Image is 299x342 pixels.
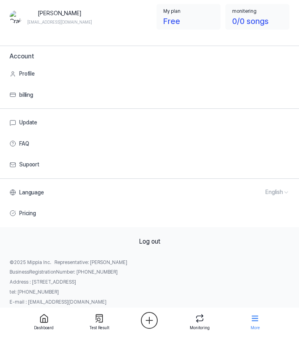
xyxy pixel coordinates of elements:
button: Log out [139,237,161,246]
div: More [251,325,260,331]
a: Monitoring [185,309,214,333]
div: BusinessRegistrationNumber: [PHONE_NUMBER] [10,269,289,276]
div: Account [10,49,289,64]
div: Monitoring [190,325,210,331]
div: [PERSON_NAME] [38,9,81,18]
button: English [265,188,289,196]
div: [EMAIL_ADDRESS][DOMAIN_NAME] [27,19,92,25]
a: Supoort [10,154,289,175]
div: 0/0 songs [232,15,269,28]
a: Test Result [85,309,114,333]
div: tel: [PHONE_NUMBER] [10,289,289,296]
img: Craig Lackey [10,10,22,23]
div: Address : [STREET_ADDRESS] [10,279,289,286]
div: © 2025 Mippia Inc. [10,259,51,266]
div: Test Result [89,325,109,331]
a: Pricing [10,203,289,224]
a: FAQ [10,133,289,154]
div: My plan [163,8,215,15]
div: Representative: [PERSON_NAME] [54,259,127,266]
div: Dashboard [34,325,54,331]
a: Dashboard [30,309,58,333]
div: Profile [19,69,35,78]
div: Language [10,182,289,203]
a: More [241,309,269,333]
a: billing [10,84,289,105]
a: Update [10,112,289,133]
div: E-mail : [EMAIL_ADDRESS][DOMAIN_NAME] [10,299,289,306]
a: Profile [10,63,289,84]
div: monitering [232,8,284,15]
div: Free [163,15,180,28]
